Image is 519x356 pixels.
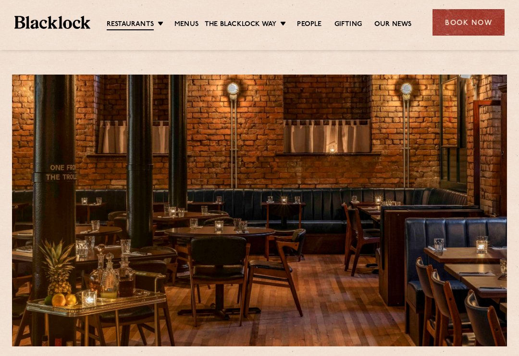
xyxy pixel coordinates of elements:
a: The Blacklock Way [205,20,276,29]
img: BL_Textured_Logo-footer-cropped.svg [14,16,90,29]
a: Menus [174,20,198,29]
a: Gifting [334,20,362,29]
a: Restaurants [107,20,154,30]
a: People [297,20,321,29]
a: Our News [374,20,412,29]
div: Book Now [432,9,505,36]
